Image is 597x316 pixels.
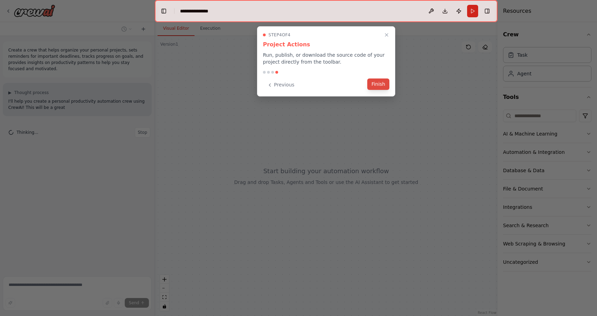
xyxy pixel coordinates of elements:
button: Close walkthrough [382,31,391,39]
button: Finish [367,78,389,90]
span: Step 4 of 4 [268,32,291,38]
button: Previous [263,79,298,91]
button: Hide left sidebar [159,6,169,16]
p: Run, publish, or download the source code of your project directly from the toolbar. [263,52,389,65]
h3: Project Actions [263,40,389,49]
